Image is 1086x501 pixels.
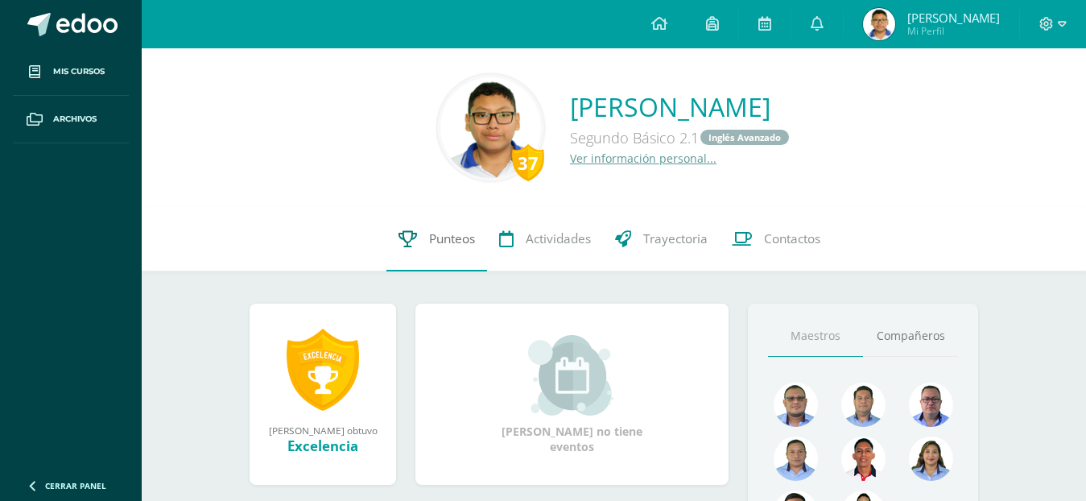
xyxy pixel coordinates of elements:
img: 99962f3fa423c9b8099341731b303440.png [774,383,818,427]
div: Segundo Básico 2.1 [570,124,791,151]
div: [PERSON_NAME] obtuvo [266,424,380,437]
div: Excelencia [266,437,380,455]
img: 11423d0254422d507ad74bd59cea7605.png [863,8,895,40]
a: Actividades [487,207,603,271]
span: Archivos [53,113,97,126]
a: Ver información personal... [570,151,716,166]
span: Punteos [429,230,475,247]
img: 89a3ce4a01dc90e46980c51de3177516.png [841,437,886,481]
span: Mi Perfil [907,24,1000,38]
span: Cerrar panel [45,480,106,491]
a: [PERSON_NAME] [570,89,791,124]
span: Contactos [764,230,820,247]
div: 37 [512,144,544,181]
img: 2ac039123ac5bd71a02663c3aa063ac8.png [841,383,886,427]
a: Maestros [768,316,863,357]
span: Actividades [526,230,591,247]
img: 30ea9b988cec0d4945cca02c4e803e5a.png [909,383,953,427]
span: [PERSON_NAME] [907,10,1000,26]
a: Contactos [720,207,832,271]
a: Inglés Avanzado [700,130,789,145]
a: Trayectoria [603,207,720,271]
span: Mis cursos [53,65,105,78]
div: [PERSON_NAME] no tiene eventos [492,335,653,454]
a: Punteos [386,207,487,271]
img: 2efff582389d69505e60b50fc6d5bd41.png [774,437,818,481]
img: 72fdff6db23ea16c182e3ba03ce826f1.png [909,437,953,481]
span: Trayectoria [643,230,708,247]
img: event_small.png [528,335,616,416]
a: Compañeros [863,316,958,357]
img: f1d84edae3da49d53faeabe25f7a8249.png [440,77,541,178]
a: Archivos [13,96,129,143]
a: Mis cursos [13,48,129,96]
